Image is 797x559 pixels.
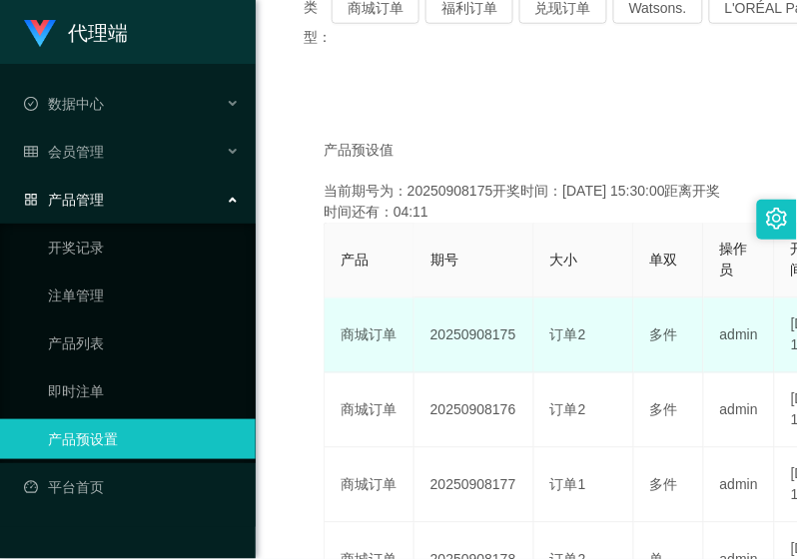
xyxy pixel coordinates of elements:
[24,24,128,40] a: 代理端
[325,298,414,373] td: 商城订单
[24,467,240,507] a: 图标: dashboard平台首页
[550,477,586,493] span: 订单1
[550,253,578,269] span: 大小
[766,208,788,230] i: 图标: setting
[414,373,534,448] td: 20250908176
[24,145,38,159] i: 图标: table
[430,253,458,269] span: 期号
[48,419,240,459] a: 产品预设置
[324,140,394,161] span: 产品预设值
[48,323,240,363] a: 产品列表
[24,96,104,112] span: 数据中心
[650,402,678,418] span: 多件
[341,253,369,269] span: 产品
[24,193,38,207] i: 图标: appstore-o
[48,228,240,268] a: 开奖记录
[325,448,414,523] td: 商城订单
[48,371,240,411] a: 即时注单
[704,448,775,523] td: admin
[68,1,128,65] h1: 代理端
[650,327,678,343] span: 多件
[24,192,104,208] span: 产品管理
[325,373,414,448] td: 商城订单
[414,298,534,373] td: 20250908175
[720,242,748,279] span: 操作员
[48,276,240,315] a: 注单管理
[24,144,104,160] span: 会员管理
[324,181,729,223] div: 当前期号为：20250908175开奖时间：[DATE] 15:30:00距离开奖时间还有：04:11
[650,477,678,493] span: 多件
[24,97,38,111] i: 图标: check-circle-o
[704,373,775,448] td: admin
[550,327,586,343] span: 订单2
[650,253,678,269] span: 单双
[550,402,586,418] span: 订单2
[704,298,775,373] td: admin
[414,448,534,523] td: 20250908177
[24,20,56,48] img: logo.9652507e.png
